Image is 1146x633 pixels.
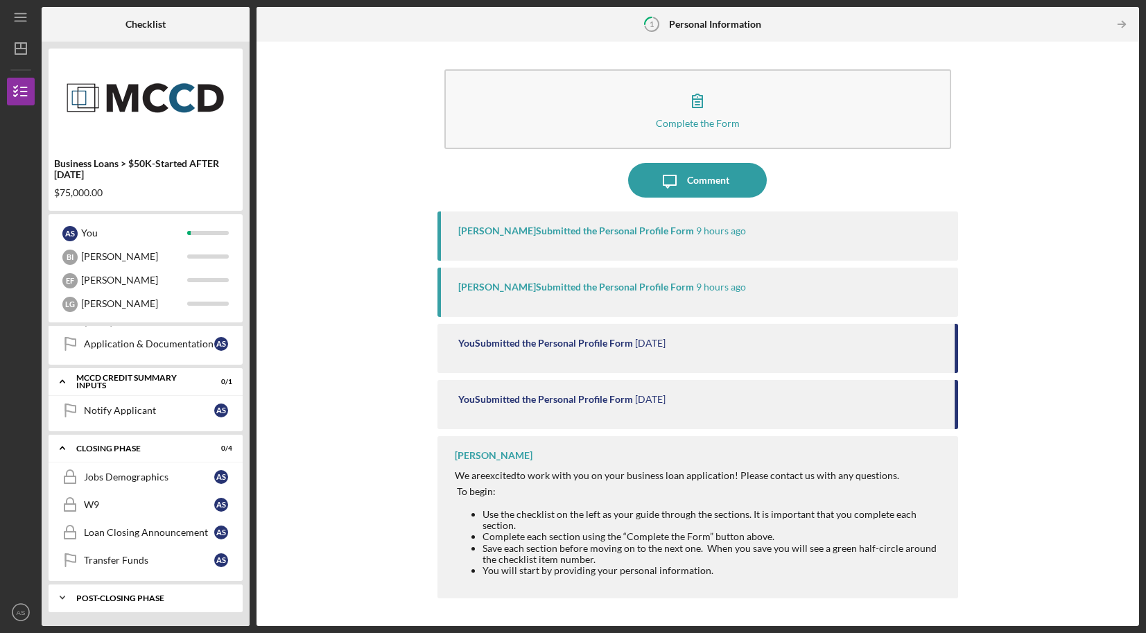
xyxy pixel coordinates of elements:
[54,158,237,180] div: Business Loans > $50K-Started AFTER [DATE]
[516,469,735,481] span: to work with you on your business loan application
[214,526,228,539] div: A S
[17,609,26,616] text: AS
[84,338,214,349] div: Application & Documentation
[740,469,897,481] span: Please contact us with any questions
[458,338,633,349] div: You Submitted the Personal Profile Form
[458,394,633,405] div: You Submitted the Personal Profile Form
[444,69,952,149] button: Complete the Form
[214,498,228,512] div: A S
[656,118,740,128] div: Complete the Form
[76,374,198,390] div: MCCD Credit Summary Inputs
[635,394,666,405] time: 2025-09-24 12:55
[635,338,666,349] time: 2025-09-24 13:11
[735,469,738,481] span: !
[55,519,236,546] a: Loan Closing AnnouncementAS
[650,19,654,28] tspan: 1
[55,491,236,519] a: W9AS
[207,444,232,453] div: 0 / 4
[55,463,236,491] a: Jobs DemographicsAS
[7,598,35,626] button: AS
[214,553,228,567] div: A S
[84,471,214,483] div: Jobs Demographics
[483,531,945,542] div: Complete each section using the “Complete the Form” button above.
[458,225,694,236] div: [PERSON_NAME] Submitted the Personal Profile Form
[62,297,78,312] div: L G
[214,404,228,417] div: A S
[483,509,945,531] li: Use the checklist on the left as your guide through the sections. It is important that you comple...
[81,268,187,292] div: [PERSON_NAME]
[669,19,761,30] b: Personal Information
[696,225,746,236] time: 2025-09-25 13:33
[81,292,187,315] div: [PERSON_NAME]
[214,337,228,351] div: A S
[687,163,729,198] div: Comment
[55,330,236,358] a: Application & DocumentationAS
[84,555,214,566] div: Transfer Funds
[207,378,232,386] div: 0 / 1
[458,281,694,293] div: [PERSON_NAME] Submitted the Personal Profile Form
[457,485,496,497] span: To begin:
[62,250,78,265] div: B I
[696,281,746,293] time: 2025-09-25 13:33
[214,470,228,484] div: A S
[62,273,78,288] div: E F
[628,163,767,198] button: Comment
[76,444,198,453] div: Closing Phase
[55,546,236,574] a: Transfer FundsAS
[455,469,485,481] span: We are
[84,499,214,510] div: W9
[81,221,187,245] div: You
[49,55,243,139] img: Product logo
[84,405,214,416] div: Notify Applicant
[81,245,187,268] div: [PERSON_NAME]
[76,594,225,602] div: Post-Closing Phase
[897,469,899,481] span: .
[62,226,78,241] div: A S
[485,469,516,481] span: excited
[54,187,237,198] div: $75,000.00
[455,450,532,461] div: [PERSON_NAME]
[483,543,945,565] li: Save each section before moving on to the next one. When you save you will see a green half-circl...
[483,564,713,576] span: You will start by providing your personal information.
[125,19,166,30] b: Checklist
[84,527,214,538] div: Loan Closing Announcement
[55,397,236,424] a: Notify ApplicantAS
